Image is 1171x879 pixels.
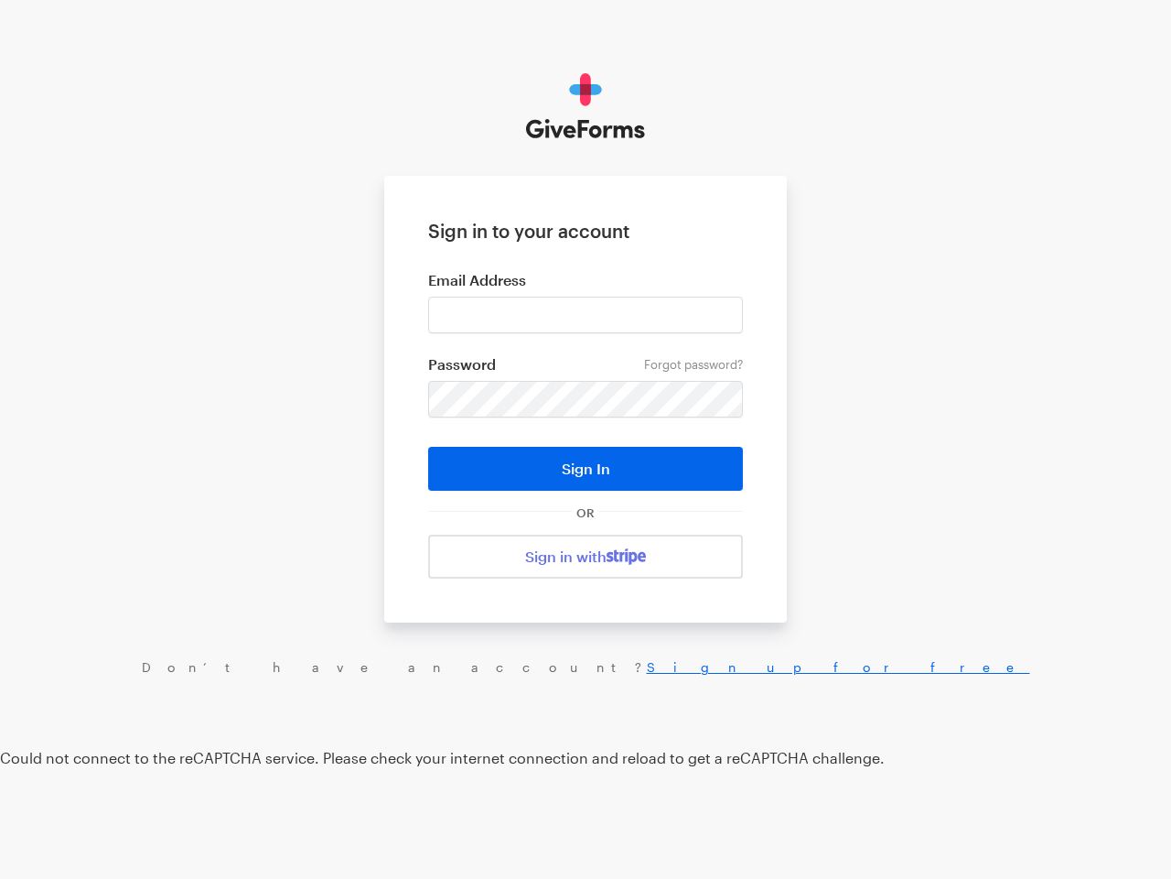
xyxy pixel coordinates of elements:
[428,271,743,289] label: Email Address
[428,355,743,374] label: Password
[428,535,743,579] a: Sign in with
[18,659,1153,676] div: Don’t have an account?
[647,659,1030,675] a: Sign up for free
[428,447,743,491] button: Sign In
[607,548,646,565] img: stripe-07469f1003232ad58a8838275b02f7af1ac9ba95304e10fa954b414cd571f63b.svg
[644,357,743,372] a: Forgot password?
[428,220,743,242] h1: Sign in to your account
[526,73,646,139] img: GiveForms
[573,505,598,520] span: OR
